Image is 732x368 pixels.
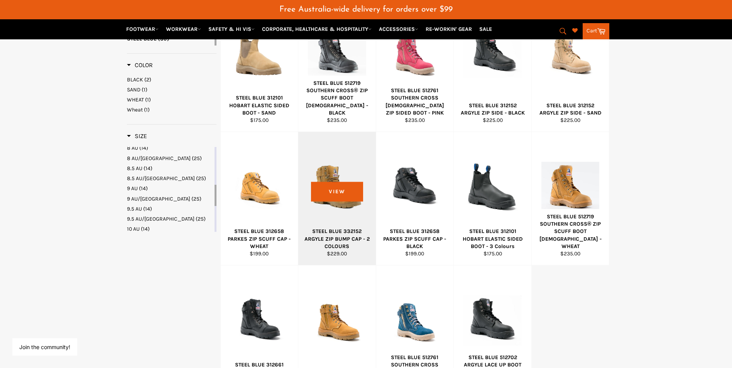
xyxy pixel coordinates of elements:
span: (25) [196,175,206,182]
a: 9.5 AU/UK [127,215,213,223]
a: 9 AU/UK [127,195,213,203]
span: 9 AU [127,185,138,192]
span: (25) [196,216,206,222]
span: (2) [144,76,151,83]
span: 9 AU/[GEOGRAPHIC_DATA] [127,196,190,202]
a: STEEL BLUE 332152 ARGYLE ZIP BUMP CAP - 2 COLOURSSTEEL BLUE 332152 ARGYLE ZIP BUMP CAP - 2 COLOUR... [298,132,376,265]
a: SAND [127,86,216,93]
a: Cart [583,23,609,39]
span: 10 AU [127,226,140,232]
div: STEEL BLUE 332152 ARGYLE ZIP BUMP CAP - 2 COLOURS [303,228,371,250]
span: (14) [139,185,148,192]
span: Free Australia-wide delivery for orders over $99 [279,5,453,14]
a: FOOTWEAR [123,22,162,36]
a: SALE [476,22,495,36]
span: 9.5 AU [127,206,142,212]
a: WHEAT [127,96,216,103]
div: STEEL BLUE 312152 ARGYLE ZIP SIDE - BLACK [459,102,527,117]
button: Join the community! [19,344,70,350]
div: STEEL BLUE 512761 SOUTHERN CROSS [DEMOGRAPHIC_DATA] ZIP SIDED BOOT - PINK [381,87,449,116]
a: STEEL BLUE 312101 HOBART ELASTIC SIDED BOOT - 3 ColoursSTEEL BLUE 312101 HOBART ELASTIC SIDED BOO... [453,132,531,265]
a: STEEL BLUE 312658 PARKES ZIP SCUFF CAP - WHEATSTEEL BLUE 312658 PARKES ZIP SCUFF CAP - WHEAT$199.00 [220,132,298,265]
span: (1) [145,96,151,103]
a: ACCESSORIES [376,22,421,36]
a: SAFETY & HI VIS [205,22,258,36]
a: STEEL BLUE 512719 SOUTHERN CROSS® ZIP SCUFF BOOT LADIES - WHEATSTEEL BLUE 512719 SOUTHERN CROSS® ... [531,132,609,265]
span: (14) [141,226,150,232]
span: 8 AU [127,145,138,151]
div: STEEL BLUE 312152 ARGYLE ZIP SIDE - SAND [536,102,604,117]
span: (25) [191,196,201,202]
a: 8.5 AU/UK [127,175,213,182]
div: STEEL BLUE 312658 PARKES ZIP SCUFF CAP - BLACK [381,228,449,250]
div: STEEL BLUE 312101 HOBART ELASTIC SIDED BOOT - SAND [225,94,293,116]
h3: Color [127,61,153,69]
span: 8 AU/[GEOGRAPHIC_DATA] [127,155,191,162]
a: RE-WORKIN' GEAR [423,22,475,36]
a: Wheat [127,106,216,113]
span: SAND [127,86,140,93]
span: Wheat [127,106,143,113]
span: 8.5 AU/[GEOGRAPHIC_DATA] [127,175,195,182]
span: (1) [142,86,147,93]
h3: Size [127,132,147,140]
span: 9.5 AU/[GEOGRAPHIC_DATA] [127,216,194,222]
span: (25) [192,155,202,162]
a: CORPORATE, HEALTHCARE & HOSPITALITY [259,22,375,36]
div: STEEL BLUE 312658 PARKES ZIP SCUFF CAP - WHEAT [225,228,293,250]
span: BLACK [127,76,143,83]
div: STEEL BLUE 312101 HOBART ELASTIC SIDED BOOT - 3 Colours [459,228,527,250]
div: STEEL BLUE 512719 SOUTHERN CROSS® ZIP SCUFF BOOT [DEMOGRAPHIC_DATA] - WHEAT [536,213,604,250]
a: 8 AU/UK [127,155,213,162]
div: STEEL BLUE 512719 SOUTHERN CROSS® ZIP SCUFF BOOT [DEMOGRAPHIC_DATA] - BLACK [303,79,371,116]
a: 10 AU [127,225,213,233]
a: BLACK [127,76,216,83]
span: (14) [143,206,152,212]
span: (14) [139,145,148,151]
span: (1) [144,106,150,113]
span: WHEAT [127,96,144,103]
a: 8 AU [127,144,213,152]
a: STEEL BLUE 312658 PARKES ZIP SCUFF CAP - BLACKSTEEL BLUE 312658 PARKES ZIP SCUFF CAP - BLACK$199.00 [376,132,454,265]
a: WORKWEAR [163,22,204,36]
a: 8.5 AU [127,165,213,172]
span: (14) [144,165,152,172]
span: 8.5 AU [127,165,142,172]
a: 9.5 AU [127,205,213,213]
a: 9 AU [127,185,213,192]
